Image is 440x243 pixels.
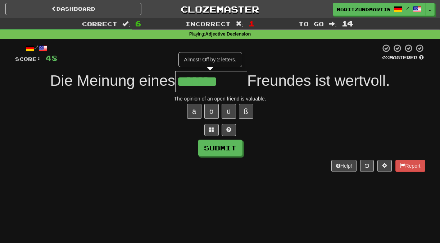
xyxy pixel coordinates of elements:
[82,20,117,27] span: Correct
[222,124,236,136] button: Single letter hint - you only get 1 per sentence and score half the points! alt+h
[45,53,58,62] span: 48
[222,104,236,119] button: ü
[152,3,288,15] a: Clozemaster
[204,124,219,136] button: Switch sentence to multiple choice alt+p
[50,72,175,89] span: Die Meinung eines
[15,56,41,62] span: Score:
[329,21,337,27] span: :
[135,19,141,28] span: 6
[395,160,425,172] button: Report
[122,21,130,27] span: :
[360,160,374,172] button: Round history (alt+y)
[239,104,253,119] button: ß
[249,19,255,28] span: 1
[204,104,219,119] button: ö
[337,6,390,13] span: MoritzUndMartin
[299,20,324,27] span: To go
[205,32,251,37] strong: Adjective Declension
[185,20,231,27] span: Incorrect
[247,72,390,89] span: Freundes ist wertvoll.
[15,95,425,102] div: The opinion of an open friend is valuable.
[331,160,357,172] button: Help!
[187,104,201,119] button: ä
[5,3,141,15] a: Dashboard
[382,55,389,60] span: 0 %
[381,55,425,61] div: Mastered
[15,44,58,53] div: /
[333,3,426,16] a: MoritzUndMartin /
[236,21,244,27] span: :
[406,6,409,11] span: /
[198,140,242,156] button: Submit
[342,19,353,28] span: 14
[184,57,236,62] span: Almost! Off by 2 letters.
